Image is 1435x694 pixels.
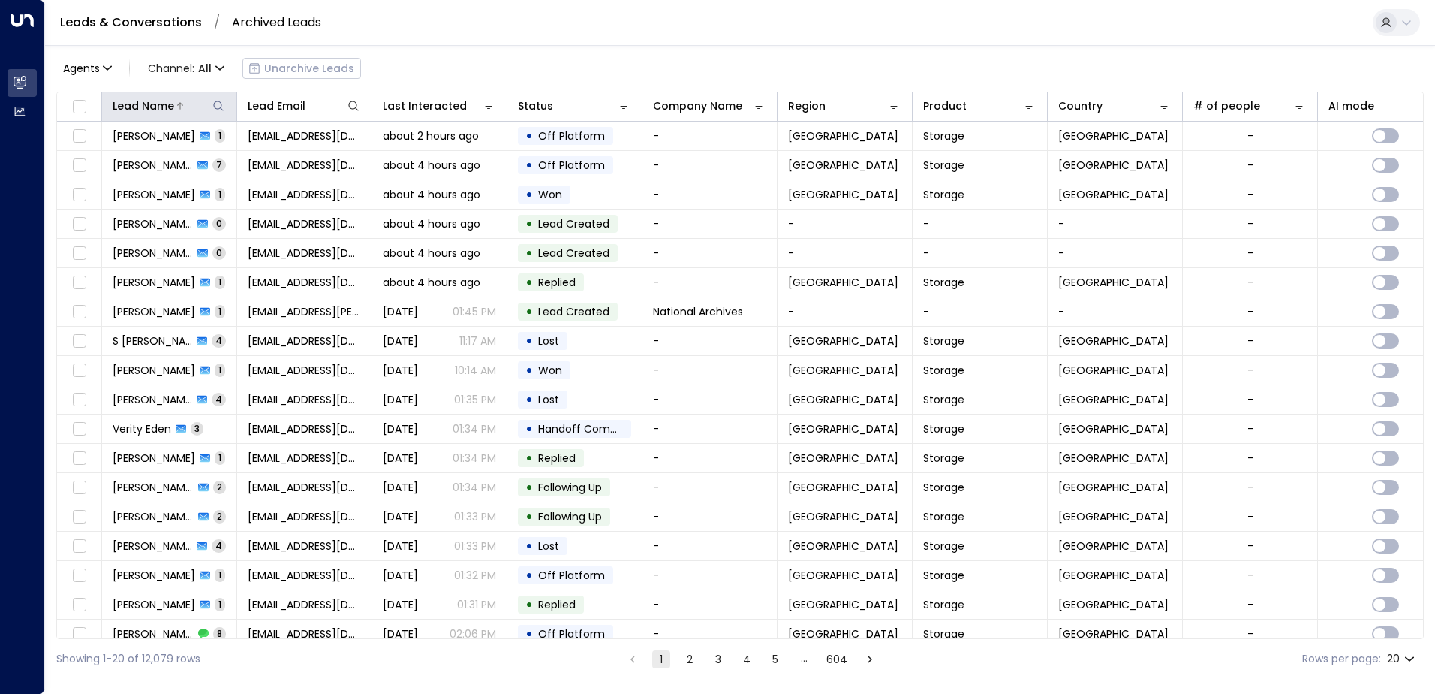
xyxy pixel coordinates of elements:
span: Off Platform [538,626,605,641]
span: troyvillisstephens@gmail.com [248,187,361,202]
span: about 4 hours ago [383,187,480,202]
span: littlebloke79@gmail.com [248,246,361,261]
span: Sana Iqbal [113,363,195,378]
div: • [525,182,533,207]
div: - [1247,304,1253,319]
span: Storage [923,187,964,202]
span: 1 [215,569,225,581]
span: Birmingham [788,480,898,495]
span: Off Platform [538,128,605,143]
div: - [1247,451,1253,466]
td: - [778,239,913,267]
span: 4 [212,393,226,406]
span: about 4 hours ago [383,246,480,261]
span: Verity Eden [113,421,171,436]
div: Company Name [653,97,742,115]
td: - [642,151,778,180]
span: Birmingham [788,568,898,583]
div: • [525,211,533,237]
div: - [1247,128,1253,143]
span: Won [538,363,562,378]
p: 01:31 PM [457,597,496,612]
span: United Kingdom [1058,333,1169,349]
div: • [525,270,533,295]
div: … [795,650,813,668]
div: Company Name [653,97,766,115]
span: Toggle select row [70,244,89,263]
td: - [642,180,778,209]
span: Toggle select row [70,596,89,614]
li: / [214,16,220,29]
td: - [1048,239,1183,267]
span: Juliette Johnstone [113,304,195,319]
span: Toggle select row [70,625,89,644]
label: Rows per page: [1302,651,1381,667]
span: Storage [923,480,964,495]
span: Sep 20, 2025 [383,392,418,407]
div: Showing 1-20 of 12,079 rows [56,651,200,667]
td: - [913,239,1048,267]
span: Toggle select row [70,156,89,175]
span: littlebloke79@gmail.com [248,216,361,231]
span: Storage [923,626,964,641]
button: Go to page 5 [766,650,784,668]
span: richardaskey@gmail.com [248,392,361,407]
span: United Kingdom [1058,421,1169,436]
span: 2 [213,510,226,523]
td: - [642,415,778,443]
div: Last Interacted [383,97,496,115]
td: - [778,297,913,326]
p: 01:34 PM [453,451,496,466]
span: verityeden@hotmail.com [248,421,361,436]
div: Lead Name [113,97,226,115]
span: Shayne Tribal [113,568,195,583]
span: about 4 hours ago [383,275,480,290]
span: Following Up [538,480,602,495]
span: Storage [923,158,964,173]
div: - [1247,246,1253,261]
td: - [642,122,778,150]
span: Birmingham [788,597,898,612]
div: - [1247,539,1253,554]
div: Product [923,97,967,115]
td: - [642,502,778,531]
span: Toggle select row [70,186,89,204]
div: AI mode [1328,97,1374,115]
div: - [1247,333,1253,349]
span: Sep 20, 2025 [383,597,418,612]
button: Channel:All [142,58,230,79]
span: United Kingdom [1058,392,1169,407]
span: United Kingdom [1058,626,1169,641]
span: victoria_swain@hotmail.com [248,597,361,612]
td: - [642,210,778,238]
div: • [525,152,533,178]
p: 01:35 PM [454,392,496,407]
span: 4 [212,334,226,347]
span: Lost [538,333,559,349]
span: Storage [923,333,964,349]
span: Lead Created [538,304,609,319]
td: - [913,297,1048,326]
div: - [1247,509,1253,524]
div: Status [518,97,553,115]
div: Region [788,97,901,115]
span: Storage [923,568,964,583]
span: Lead Created [538,246,609,261]
div: - [1247,568,1253,583]
div: - [1247,275,1253,290]
span: Storage [923,451,964,466]
span: Sep 20, 2025 [383,539,418,554]
div: Last Interacted [383,97,467,115]
span: 0 [212,217,226,230]
div: - [1247,392,1253,407]
span: S HOLMES [113,333,192,349]
td: - [642,385,778,414]
span: 2 [213,481,226,493]
span: about 4 hours ago [383,216,480,231]
p: 01:34 PM [453,421,496,436]
span: Birmingham [788,158,898,173]
td: - [642,590,778,619]
span: United Kingdom [1058,451,1169,466]
span: Following Up [538,509,602,524]
span: Yesterday [383,333,418,349]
